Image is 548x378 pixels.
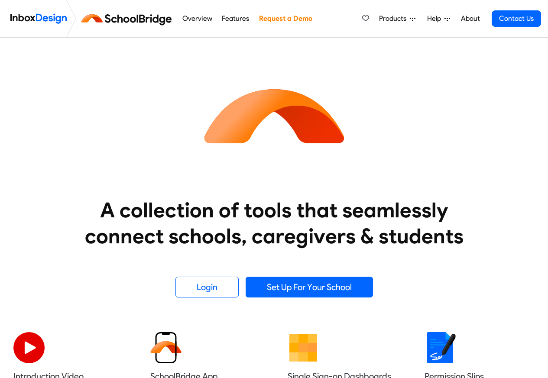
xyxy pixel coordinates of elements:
a: Features [220,10,252,27]
img: 2022_01_13_icon_grid.svg [288,332,319,363]
img: 2022_07_11_icon_video_playback.svg [13,332,45,363]
a: Overview [180,10,214,27]
a: Login [175,277,239,297]
span: Help [427,13,444,24]
a: Request a Demo [256,10,315,27]
a: About [458,10,482,27]
img: 2022_01_18_icon_signature.svg [425,332,456,363]
heading: A collection of tools that seamlessly connect schools, caregivers & students [68,197,480,249]
a: Help [424,10,454,27]
a: Contact Us [492,10,541,27]
img: icon_schoolbridge.svg [196,38,352,194]
span: Products [379,13,410,24]
a: Set Up For Your School [246,277,373,297]
img: schoolbridge logo [80,8,177,29]
img: 2022_01_13_icon_sb_app.svg [150,332,182,363]
a: Products [376,10,419,27]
